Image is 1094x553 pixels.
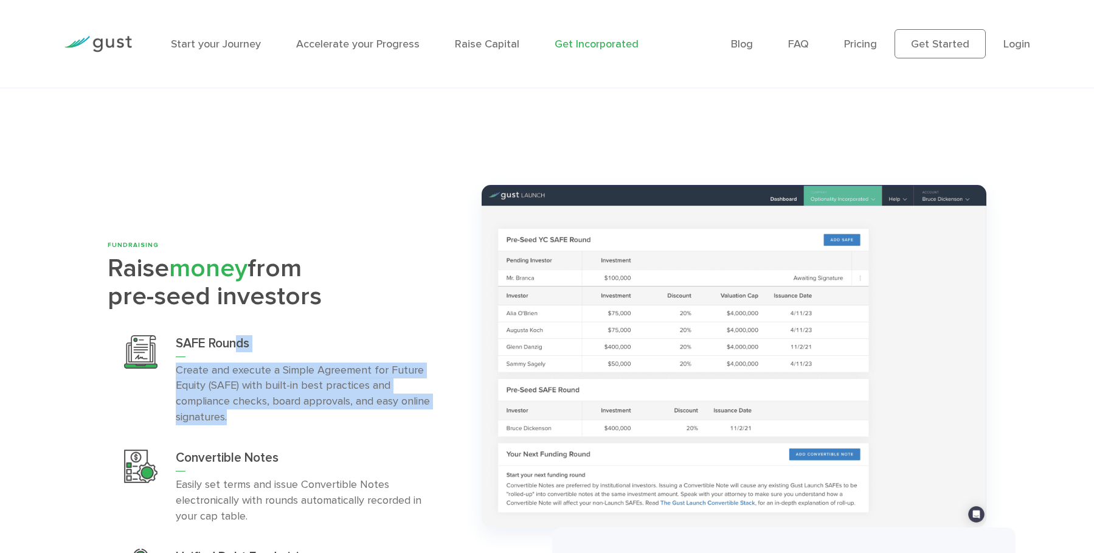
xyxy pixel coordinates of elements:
[124,335,158,369] img: Safe Rounds
[895,29,986,58] a: Get Started
[1003,38,1030,50] a: Login
[482,185,987,527] img: 7 Raise Money Wide
[176,363,441,426] p: Create and execute a Simple Agreement for Future Equity (SAFE) with built-in best practices and c...
[108,241,458,250] div: FUNDRAISING
[124,450,158,483] img: Convertible Notes
[64,36,132,52] img: Gust Logo
[555,38,639,50] a: Get Incorporated
[844,38,877,50] a: Pricing
[455,38,519,50] a: Raise Capital
[108,255,458,311] h2: Raise from pre-seed investors
[788,38,809,50] a: FAQ
[176,450,441,471] h3: Convertible Notes
[296,38,420,50] a: Accelerate your Progress
[731,38,753,50] a: Blog
[176,335,441,357] h3: SAFE Rounds
[171,38,261,50] a: Start your Journey
[176,477,441,524] p: Easily set terms and issue Convertible Notes electronically with rounds automatically recorded in...
[169,253,248,283] span: money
